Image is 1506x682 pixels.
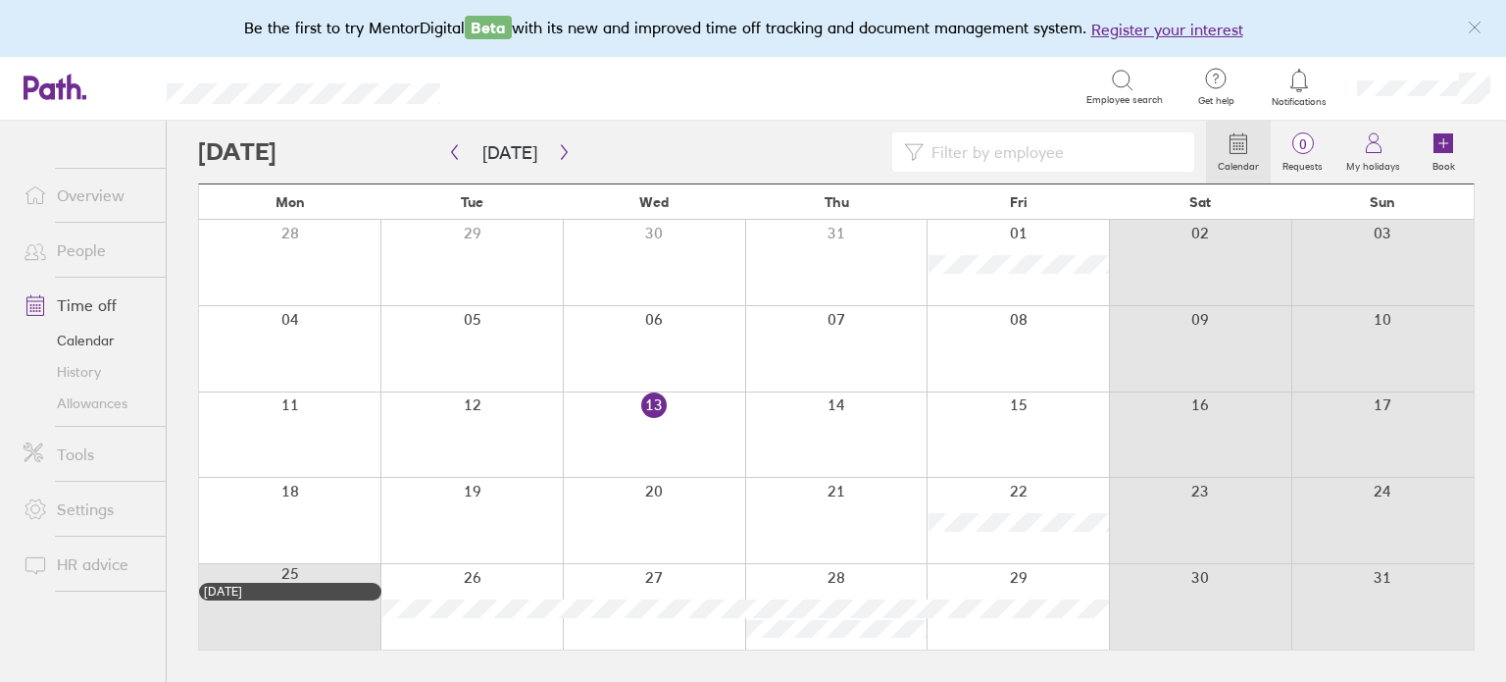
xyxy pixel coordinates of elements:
[1271,155,1334,173] label: Requests
[461,194,483,210] span: Tue
[924,133,1182,171] input: Filter by employee
[1334,121,1412,184] a: My holidays
[8,231,166,270] a: People
[1271,136,1334,152] span: 0
[1268,96,1331,108] span: Notifications
[1010,194,1028,210] span: Fri
[1370,194,1395,210] span: Sun
[465,16,512,39] span: Beta
[8,490,166,529] a: Settings
[1206,155,1271,173] label: Calendar
[1412,121,1475,184] a: Book
[244,16,1263,41] div: Be the first to try MentorDigital with its new and improved time off tracking and document manage...
[467,136,553,169] button: [DATE]
[1091,18,1243,41] button: Register your interest
[1334,155,1412,173] label: My holidays
[8,356,166,388] a: History
[1421,155,1467,173] label: Book
[1184,95,1248,107] span: Get help
[8,545,166,584] a: HR advice
[204,585,376,599] div: [DATE]
[8,286,166,325] a: Time off
[8,388,166,419] a: Allowances
[8,176,166,215] a: Overview
[276,194,305,210] span: Mon
[1086,94,1163,106] span: Employee search
[8,325,166,356] a: Calendar
[1206,121,1271,184] a: Calendar
[8,435,166,474] a: Tools
[1271,121,1334,184] a: 0Requests
[825,194,849,210] span: Thu
[1268,67,1331,108] a: Notifications
[1189,194,1211,210] span: Sat
[639,194,669,210] span: Wed
[493,78,543,95] div: Search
